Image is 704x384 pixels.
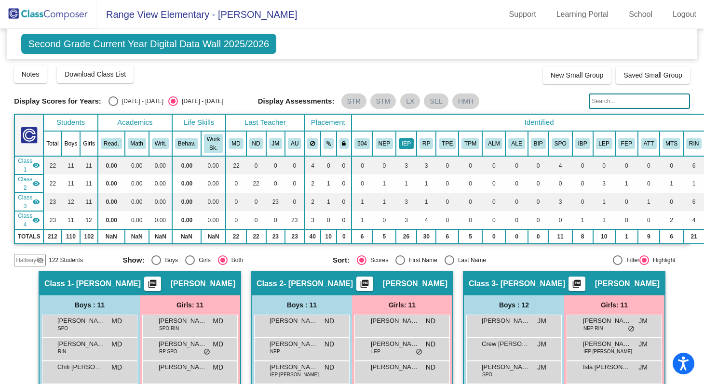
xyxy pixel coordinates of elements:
span: Hallway [16,256,36,265]
button: ALE [508,138,525,149]
td: 1 [321,193,337,211]
a: School [621,7,660,22]
td: 0.00 [172,193,201,211]
td: 0.00 [172,211,201,229]
a: Logout [665,7,704,22]
button: Behav. [175,138,198,149]
td: 0 [572,193,593,211]
td: 0 [505,156,528,174]
td: 0 [638,211,660,229]
th: Advanced Learning Plan Math [482,131,505,156]
span: - [PERSON_NAME] [284,279,353,289]
td: 1 [660,174,683,193]
mat-chip: SEL [424,93,448,109]
button: RP [420,138,433,149]
td: 0 [266,174,285,193]
div: Boys : 11 [40,295,140,315]
th: English Language Learner Limited English Proficiency [593,131,615,156]
td: 0 [436,174,459,193]
span: [PERSON_NAME] [159,316,207,326]
td: 1 [417,174,436,193]
th: Keep with teacher [337,131,352,156]
td: 0.00 [149,211,172,229]
span: Display Assessments: [258,97,335,106]
td: 12 [62,193,81,211]
div: Filter [623,256,639,265]
td: 0 [285,193,304,211]
td: 10 [321,229,337,244]
td: 11 [80,193,98,211]
th: Read Plan [417,131,436,156]
button: AU [288,138,301,149]
td: 3 [396,211,417,229]
span: [PERSON_NAME] [371,316,419,326]
td: 11 [549,229,572,244]
div: Boys : 12 [464,295,564,315]
th: Talent Pool Math [459,131,482,156]
td: 0 [459,156,482,174]
td: 0 [337,156,352,174]
td: 4 [549,156,572,174]
span: Saved Small Group [623,71,682,79]
button: Writ. [152,138,169,149]
button: Read. [101,138,122,149]
td: 0 [638,156,660,174]
th: Mallory Daigle [226,131,246,156]
td: 40 [304,229,321,244]
mat-icon: visibility [32,216,40,224]
button: TPM [461,138,479,149]
mat-radio-group: Select an option [333,255,535,265]
span: [PERSON_NAME] [PERSON_NAME] [583,316,631,326]
td: 0.00 [125,211,149,229]
td: 0.00 [201,174,226,193]
td: 3 [304,211,321,229]
button: JM [269,138,283,149]
td: 11 [80,156,98,174]
td: 0 [482,174,505,193]
td: 0 [615,211,638,229]
div: Girls: 11 [564,295,664,315]
td: 0 [373,211,396,229]
td: 2 [304,193,321,211]
td: 22 [226,229,246,244]
td: 23 [266,193,285,211]
td: 3 [396,193,417,211]
mat-radio-group: Select an option [122,255,325,265]
button: RIN [686,138,702,149]
mat-icon: picture_as_pdf [147,279,158,292]
input: Search... [589,93,690,109]
a: Support [501,7,544,22]
span: [PERSON_NAME] [595,279,660,289]
button: ATT [641,138,657,149]
span: Download Class List [65,70,126,78]
td: 1 [593,193,615,211]
td: 0 [436,211,459,229]
td: 0 [505,193,528,211]
td: 0 [505,174,528,193]
td: 0 [615,193,638,211]
td: 0 [528,229,549,244]
td: 8 [572,229,593,244]
td: 1 [396,174,417,193]
td: 102 [80,229,98,244]
td: 0 [528,193,549,211]
td: 0 [482,156,505,174]
td: 0.00 [98,193,125,211]
td: 0 [572,156,593,174]
button: Notes [14,66,47,83]
td: 22 [43,174,61,193]
td: NaN [172,229,201,244]
td: 1 [352,193,373,211]
span: - [PERSON_NAME] [496,279,565,289]
div: [DATE] - [DATE] [178,97,223,106]
span: SPO RIN [159,325,179,332]
td: 0 [549,211,572,229]
div: Girls: 11 [140,295,240,315]
th: English Language Learner - Non English Proficient [373,131,396,156]
button: MTS [663,138,680,149]
span: Class 1 [44,279,71,289]
th: Placement [304,114,352,131]
td: 0 [226,211,246,229]
td: 0.00 [149,156,172,174]
td: 1 [373,174,396,193]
